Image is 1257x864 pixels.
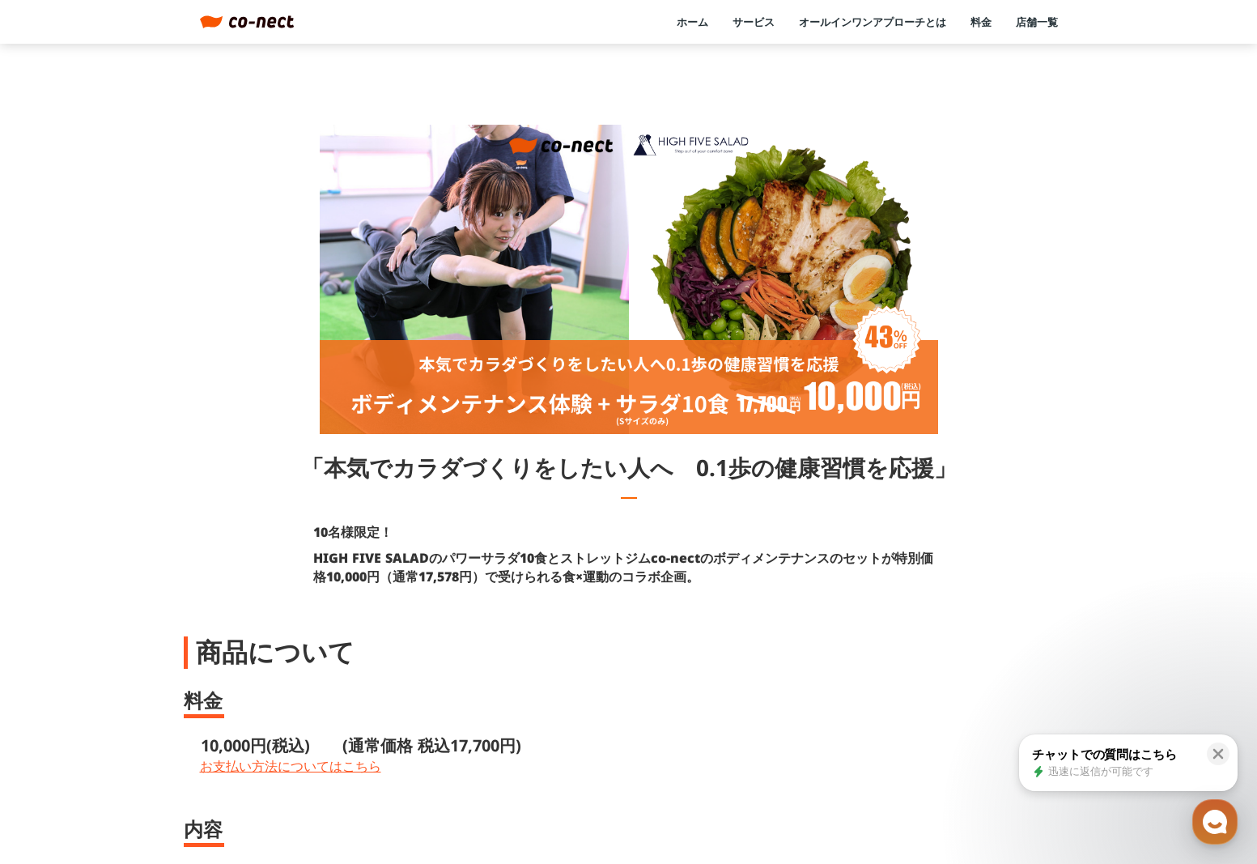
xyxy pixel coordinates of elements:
[301,450,957,484] h1: 「本気でカラダづくりをしたい人へ 0.1歩の健康習慣を応援」
[200,757,1074,775] a: お支払い方法についてはこちら
[970,15,992,29] a: 料金
[799,15,946,29] a: オールインワンアプローチとは
[677,15,708,29] a: ホーム
[733,15,775,29] a: サービス
[200,734,1074,757] p: 10,000円(税込) (通常価格 税込17,700円)
[1016,15,1058,29] a: 店舗一覧
[184,687,1074,714] h3: 料金
[313,523,393,541] strong: 10名様限定！
[313,549,933,585] strong: HIGH FIVE SALADのパワーサラダ10食とストレットジムco-nectのボディメンテナンスのセットが特別価格10,000円（通常17,578円）で受けられる食×運動のコラボ企画。
[184,815,1074,843] h3: 内容
[196,634,355,670] h2: 商品について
